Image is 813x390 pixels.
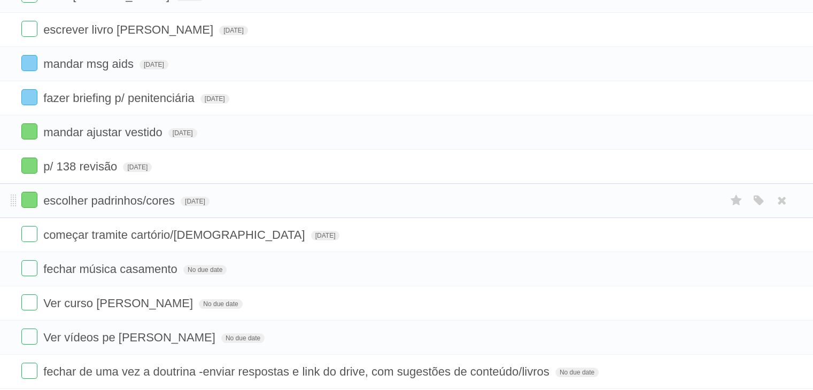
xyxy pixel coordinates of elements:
[21,260,37,276] label: Done
[43,228,307,241] span: começar tramite cartório/[DEMOGRAPHIC_DATA]
[21,192,37,208] label: Done
[43,365,552,378] span: fechar de uma vez a doutrina -enviar respostas e link do drive, com sugestões de conteúdo/livros
[43,160,120,173] span: p/ 138 revisão
[21,89,37,105] label: Done
[168,128,197,138] span: [DATE]
[43,91,197,105] span: fazer briefing p/ penitenciária
[21,158,37,174] label: Done
[43,23,216,36] span: escrever livro [PERSON_NAME]
[181,197,210,206] span: [DATE]
[43,297,196,310] span: Ver curso [PERSON_NAME]
[43,57,136,71] span: mandar msg aids
[21,363,37,379] label: Done
[43,262,180,276] span: fechar música casamento
[21,294,37,310] label: Done
[43,331,218,344] span: Ver vídeos pe [PERSON_NAME]
[43,194,177,207] span: escolher padrinhos/cores
[183,265,227,275] span: No due date
[21,55,37,71] label: Done
[199,299,242,309] span: No due date
[555,368,599,377] span: No due date
[43,126,165,139] span: mandar ajustar vestido
[140,60,168,69] span: [DATE]
[21,21,37,37] label: Done
[200,94,229,104] span: [DATE]
[311,231,340,240] span: [DATE]
[221,333,265,343] span: No due date
[123,162,152,172] span: [DATE]
[726,192,747,209] label: Star task
[21,123,37,139] label: Done
[219,26,248,35] span: [DATE]
[21,226,37,242] label: Done
[21,329,37,345] label: Done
